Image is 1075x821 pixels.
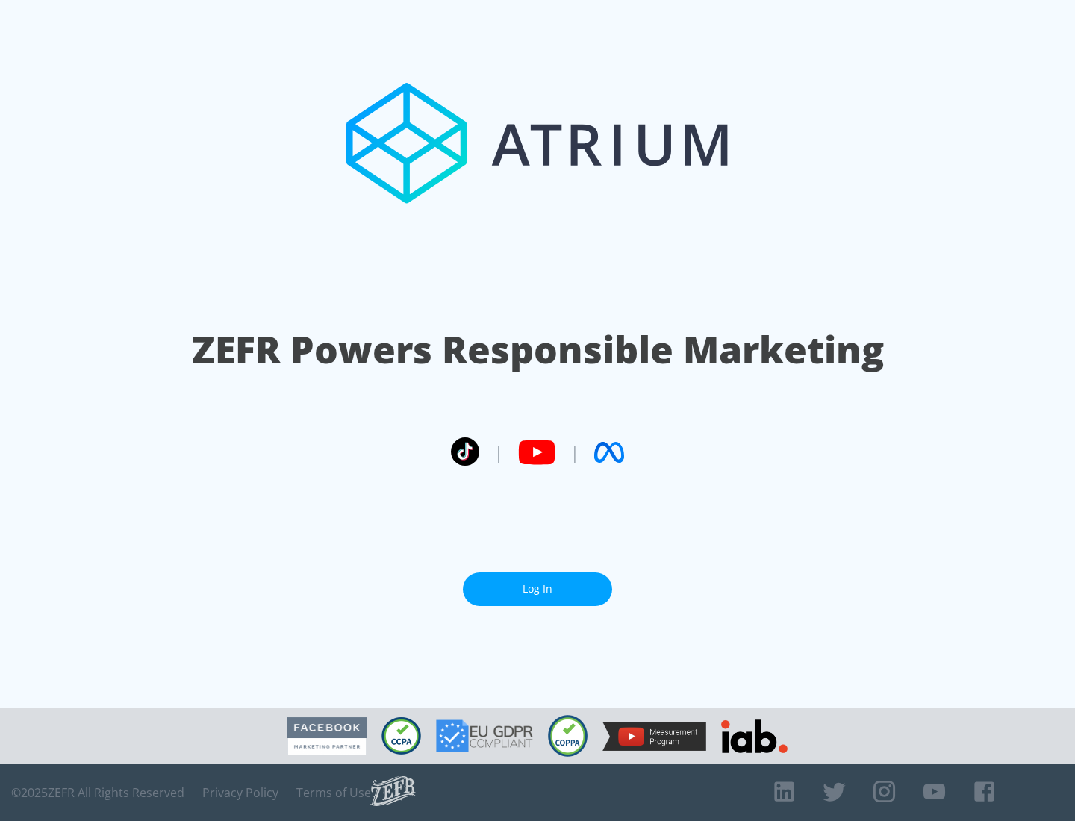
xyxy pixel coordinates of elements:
img: Facebook Marketing Partner [287,717,367,755]
a: Privacy Policy [202,785,278,800]
img: YouTube Measurement Program [602,722,706,751]
h1: ZEFR Powers Responsible Marketing [192,324,884,375]
img: IAB [721,719,788,753]
a: Log In [463,572,612,606]
img: GDPR Compliant [436,719,533,752]
span: © 2025 ZEFR All Rights Reserved [11,785,184,800]
span: | [570,441,579,463]
img: COPPA Compliant [548,715,588,757]
a: Terms of Use [296,785,371,800]
span: | [494,441,503,463]
img: CCPA Compliant [381,717,421,755]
